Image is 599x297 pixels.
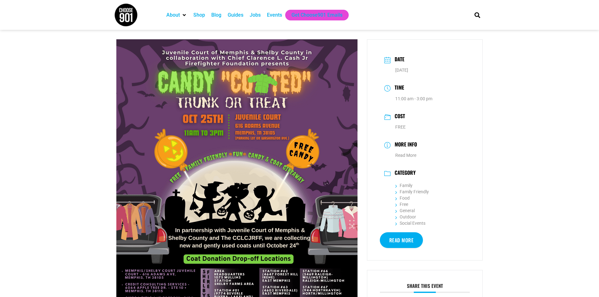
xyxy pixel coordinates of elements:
a: Guides [228,11,243,19]
a: Free [395,202,408,207]
a: Shop [193,11,205,19]
a: Read More [380,232,423,248]
a: Family Friendly [395,189,429,194]
span: [DATE] [395,68,408,73]
a: Social Events [395,221,425,226]
h3: Category [391,170,416,177]
h3: Date [391,55,404,64]
h3: Share this event [380,283,470,293]
a: Read More [395,153,416,158]
a: Events [267,11,282,19]
nav: Main nav [163,10,464,20]
h3: Cost [391,112,405,121]
abbr: 11:00 am - 3:00 pm [395,96,432,101]
a: General [395,208,415,213]
a: Food [395,195,410,201]
a: About [166,11,180,19]
a: Get Choose901 Emails [291,11,342,19]
dd: FREE [384,123,466,131]
h3: More Info [391,140,417,150]
a: Jobs [250,11,261,19]
a: Family [395,183,413,188]
a: Outdoor [395,214,416,219]
div: Search [472,10,482,20]
h3: Time [391,84,404,93]
a: Blog [211,11,221,19]
div: About [163,10,190,20]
